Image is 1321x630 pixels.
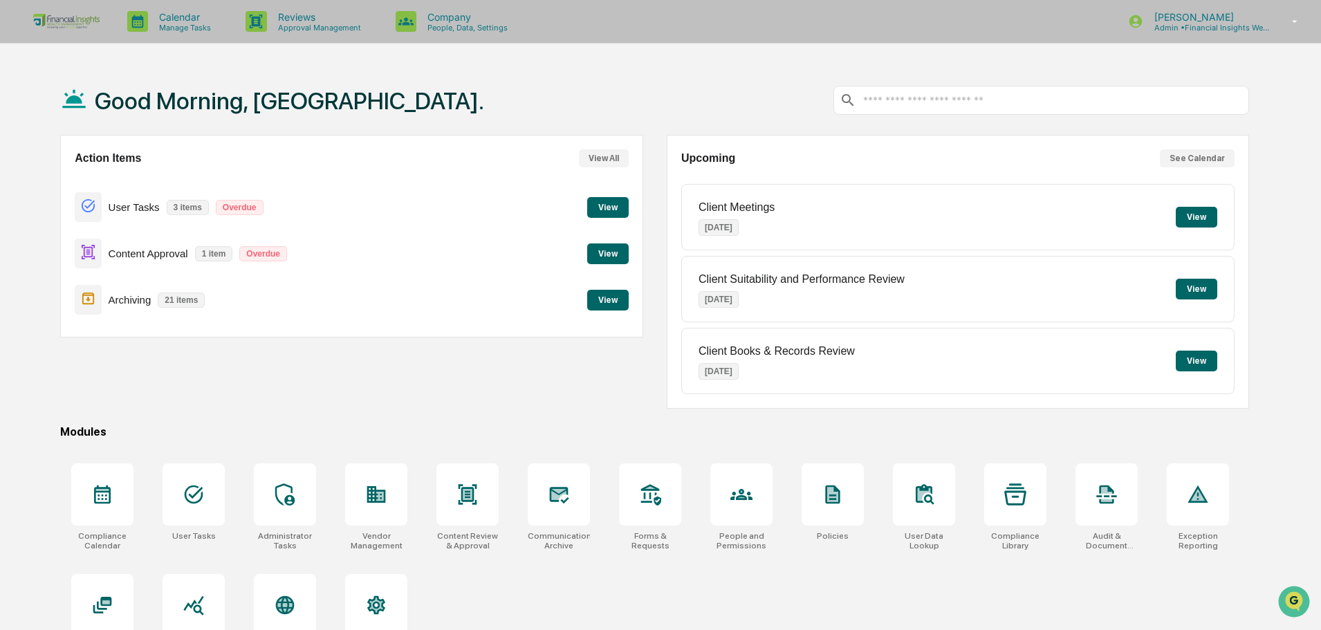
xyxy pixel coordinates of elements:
[114,245,172,259] span: Attestations
[122,188,151,199] span: [DATE]
[267,11,368,23] p: Reviews
[109,294,151,306] p: Archiving
[710,531,773,550] div: People and Permissions
[699,201,775,214] p: Client Meetings
[109,248,188,259] p: Content Approval
[893,531,955,550] div: User Data Lookup
[195,246,233,261] p: 1 item
[138,306,167,316] span: Pylon
[1143,23,1272,33] p: Admin • Financial Insights Wealth Management
[98,305,167,316] a: Powered byPylon
[235,110,252,127] button: Start new chat
[43,188,112,199] span: [PERSON_NAME]
[172,531,216,541] div: User Tasks
[167,200,209,215] p: 3 items
[587,293,629,306] a: View
[699,291,739,308] p: [DATE]
[1167,531,1229,550] div: Exception Reporting
[579,149,629,167] button: View All
[14,29,252,51] p: How can we help?
[8,266,93,291] a: 🔎Data Lookup
[158,293,205,308] p: 21 items
[1160,149,1235,167] button: See Calendar
[416,23,515,33] p: People, Data, Settings
[528,531,590,550] div: Communications Archive
[29,106,54,131] img: 8933085812038_c878075ebb4cc5468115_72.jpg
[699,363,739,380] p: [DATE]
[699,273,905,286] p: Client Suitability and Performance Review
[587,290,629,311] button: View
[587,243,629,264] button: View
[587,200,629,213] a: View
[8,240,95,265] a: 🖐️Preclearance
[75,152,141,165] h2: Action Items
[817,531,849,541] div: Policies
[587,197,629,218] button: View
[681,152,735,165] h2: Upcoming
[109,201,160,213] p: User Tasks
[71,531,133,550] div: Compliance Calendar
[1143,11,1272,23] p: [PERSON_NAME]
[699,219,739,236] p: [DATE]
[267,23,368,33] p: Approval Management
[100,247,111,258] div: 🗄️
[1277,584,1314,622] iframe: Open customer support
[216,200,264,215] p: Overdue
[1075,531,1138,550] div: Audit & Document Logs
[14,154,89,165] div: Past conversations
[95,87,484,115] h1: Good Morning, [GEOGRAPHIC_DATA].
[36,63,228,77] input: Clear
[345,531,407,550] div: Vendor Management
[62,106,227,120] div: Start new chat
[436,531,499,550] div: Content Review & Approval
[984,531,1046,550] div: Compliance Library
[60,425,1249,438] div: Modules
[14,106,39,131] img: 1746055101610-c473b297-6a78-478c-a979-82029cc54cd1
[14,273,25,284] div: 🔎
[1176,207,1217,228] button: View
[148,23,218,33] p: Manage Tasks
[33,14,100,29] img: logo
[95,240,177,265] a: 🗄️Attestations
[416,11,515,23] p: Company
[62,120,190,131] div: We're available if you need us!
[254,531,316,550] div: Administrator Tasks
[28,245,89,259] span: Preclearance
[148,11,218,23] p: Calendar
[14,175,36,197] img: Jordan Ford
[619,531,681,550] div: Forms & Requests
[1176,279,1217,299] button: View
[28,272,87,286] span: Data Lookup
[115,188,120,199] span: •
[214,151,252,167] button: See all
[1176,351,1217,371] button: View
[239,246,287,261] p: Overdue
[587,246,629,259] a: View
[699,345,855,358] p: Client Books & Records Review
[14,247,25,258] div: 🖐️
